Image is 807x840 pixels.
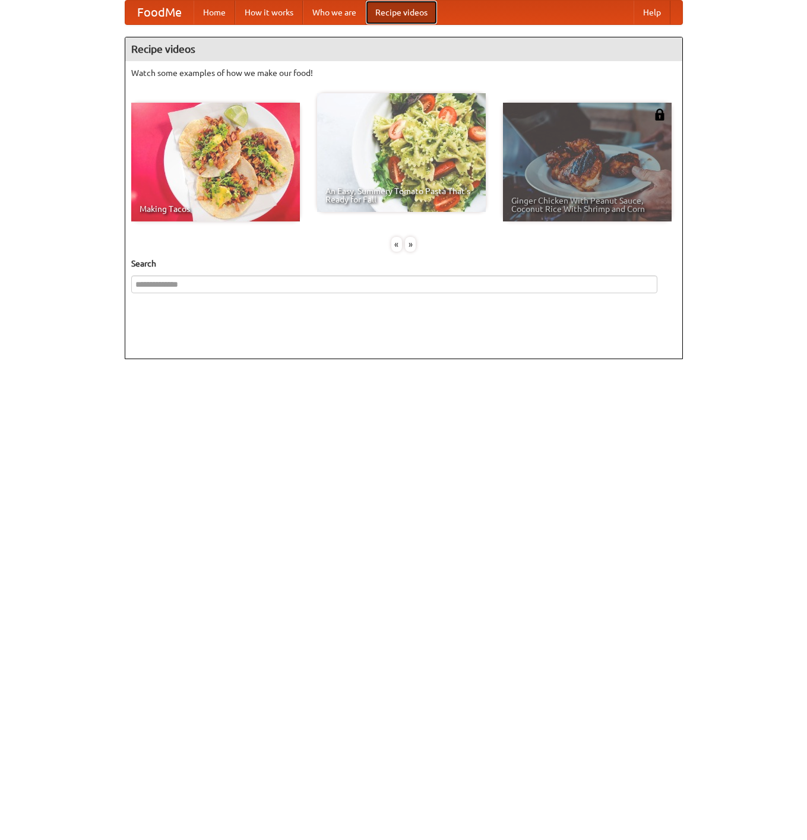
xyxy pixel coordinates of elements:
img: 483408.png [654,109,666,121]
a: How it works [235,1,303,24]
a: Who we are [303,1,366,24]
a: FoodMe [125,1,194,24]
a: Making Tacos [131,103,300,221]
div: « [391,237,402,252]
h4: Recipe videos [125,37,682,61]
a: Recipe videos [366,1,437,24]
div: » [405,237,416,252]
span: Making Tacos [140,205,292,213]
a: An Easy, Summery Tomato Pasta That's Ready for Fall [317,93,486,212]
a: Home [194,1,235,24]
h5: Search [131,258,676,270]
span: An Easy, Summery Tomato Pasta That's Ready for Fall [325,187,477,204]
p: Watch some examples of how we make our food! [131,67,676,79]
a: Help [634,1,670,24]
